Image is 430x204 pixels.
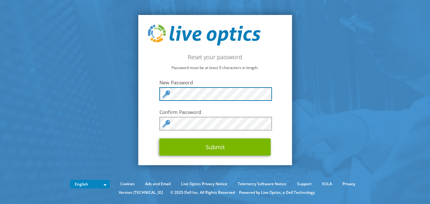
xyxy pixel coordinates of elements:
[292,180,316,187] a: Support
[116,180,139,187] a: Cookies
[317,180,337,187] a: EULA
[239,189,315,196] li: Powered by Live Optics, a Dell Technology
[148,64,282,71] p: Password must be at least 9 characters in length.
[159,138,271,156] button: Submit
[116,189,166,196] li: Version [TECHNICAL_ID]
[148,25,260,46] img: live_optics_svg.svg
[148,53,282,60] h2: Reset your password
[338,180,360,187] a: Privacy
[167,189,238,196] li: © 2025 Dell Inc. All Rights Reserved
[140,180,175,187] a: Ads and Email
[233,180,291,187] a: Telemetry Software Notice
[159,79,271,86] label: New Password
[176,180,232,187] a: Live Optics Privacy Notice
[159,109,271,115] label: Confirm Password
